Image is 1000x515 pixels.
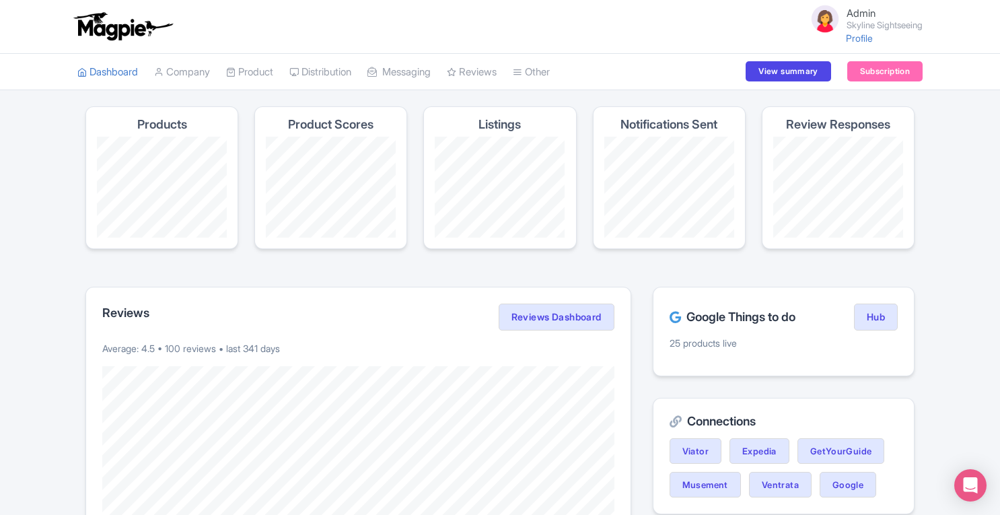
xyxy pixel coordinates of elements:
h2: Connections [670,415,898,428]
a: Hub [854,304,898,331]
a: Subscription [847,61,923,81]
a: Company [154,54,210,91]
a: Admin Skyline Sightseeing [801,3,923,35]
h4: Product Scores [288,118,373,131]
a: Reviews Dashboard [499,304,614,331]
a: Product [226,54,273,91]
a: Musement [670,472,741,497]
a: Ventrata [749,472,812,497]
div: Open Intercom Messenger [954,469,987,502]
a: Distribution [289,54,351,91]
p: Average: 4.5 • 100 reviews • last 341 days [102,341,614,355]
h4: Products [137,118,187,131]
img: avatar_key_member-9c1dde93af8b07d7383eb8b5fb890c87.png [809,3,841,35]
a: View summary [746,61,830,81]
small: Skyline Sightseeing [847,21,923,30]
a: Google [820,472,876,497]
a: Reviews [447,54,497,91]
p: 25 products live [670,336,898,350]
a: Expedia [729,438,789,464]
h4: Review Responses [786,118,890,131]
a: GetYourGuide [797,438,885,464]
a: Other [513,54,550,91]
a: Messaging [367,54,431,91]
img: logo-ab69f6fb50320c5b225c76a69d11143b.png [71,11,175,41]
h2: Google Things to do [670,310,795,324]
span: Admin [847,7,876,20]
a: Profile [846,32,873,44]
a: Dashboard [77,54,138,91]
h4: Notifications Sent [620,118,717,131]
a: Viator [670,438,721,464]
h2: Reviews [102,306,149,320]
h4: Listings [478,118,521,131]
